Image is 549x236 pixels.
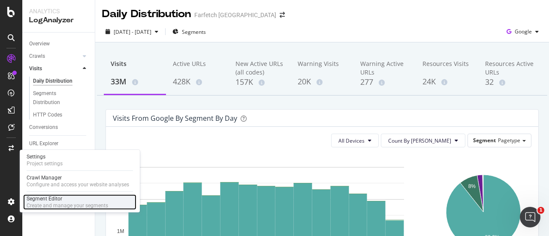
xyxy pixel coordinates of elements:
span: Pagetype [498,137,520,144]
div: Analytics [29,7,88,15]
div: Farfetch [GEOGRAPHIC_DATA] [194,11,276,19]
div: 20K [298,76,346,87]
div: 24K [422,76,471,87]
span: Count By Day [388,137,451,144]
div: Project settings [27,160,63,167]
div: Configure and access your website analyses [27,181,129,188]
div: Visits [111,60,159,76]
div: Visits [29,64,42,73]
div: LogAnalyzer [29,15,88,25]
div: HTTP Codes [33,111,62,119]
div: Segment Editor [27,195,108,202]
div: 32 [485,77,534,88]
span: Google [515,28,532,35]
div: Crawls [29,52,45,61]
span: 1 [537,207,544,214]
text: 8% [468,183,476,189]
div: Resources Visits [422,60,471,76]
div: 277 [360,77,409,88]
a: Conversions [29,123,89,132]
span: Segment [473,137,496,144]
div: Warning Visits [298,60,346,76]
button: Google [503,25,542,39]
button: [DATE] - [DATE] [102,25,162,39]
a: Segment EditorCreate and manage your segments [23,194,136,210]
a: Crawl ManagerConfigure and access your website analyses [23,173,136,189]
a: Overview [29,39,89,48]
div: Conversions [29,123,58,132]
div: Overview [29,39,50,48]
div: Resources Active URLs [485,60,534,77]
div: Create and manage your segments [27,202,108,209]
button: Count By [PERSON_NAME] [381,134,465,147]
div: URL Explorer [29,139,58,148]
button: All Devices [331,134,379,147]
span: All Devices [338,137,365,144]
button: Segments [169,25,209,39]
a: SettingsProject settings [23,152,136,168]
div: Daily Distribution [33,77,72,86]
a: Visits [29,64,80,73]
div: Daily Distribution [102,7,191,21]
div: Active URLs [173,60,221,76]
div: Crawl Manager [27,174,129,181]
span: [DATE] - [DATE] [114,28,151,36]
a: HTTP Codes [33,111,89,119]
div: Settings [27,153,63,160]
div: New Active URLs (all codes) [235,60,284,77]
div: Visits from google by Segment by Day [113,114,237,122]
a: Crawls [29,52,80,61]
div: Warning Active URLs [360,60,409,77]
div: 33M [111,76,159,87]
div: 428K [173,76,221,87]
div: arrow-right-arrow-left [280,12,285,18]
a: URL Explorer [29,139,89,148]
a: Daily Distribution [33,77,89,86]
a: Segments Distribution [33,89,89,107]
iframe: Intercom live chat [520,207,540,227]
span: Segments [182,28,206,36]
text: 1M [117,228,124,234]
div: 157K [235,77,284,88]
div: Segments Distribution [33,89,81,107]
